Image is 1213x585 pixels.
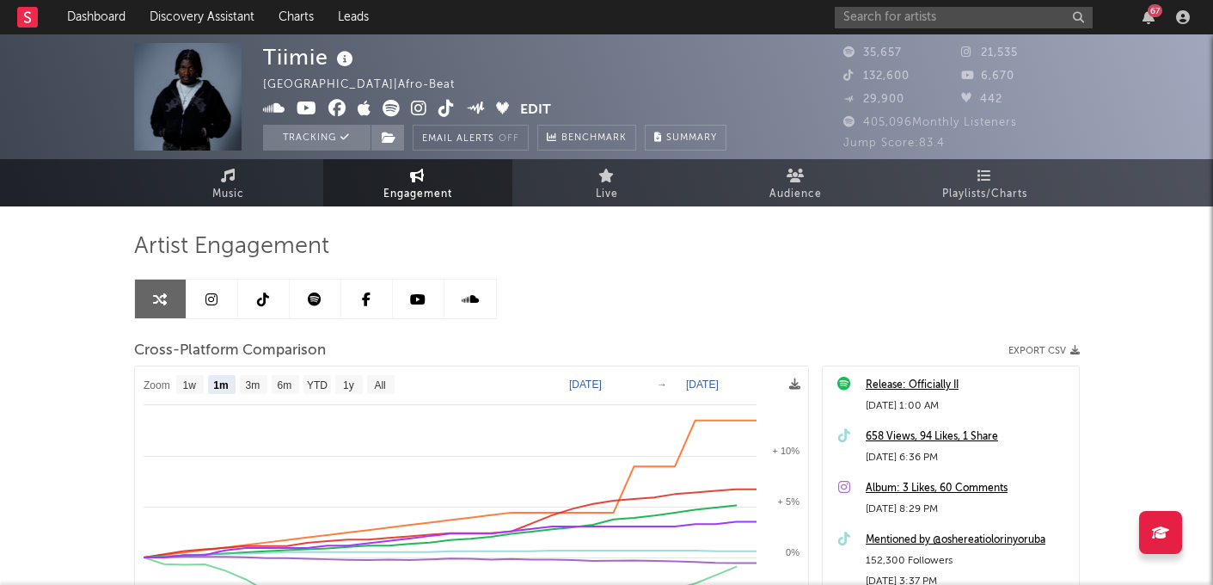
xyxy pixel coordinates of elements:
[306,379,327,391] text: YTD
[212,184,244,205] span: Music
[777,496,799,507] text: + 5%
[769,184,822,205] span: Audience
[383,184,452,205] span: Engagement
[520,100,551,121] button: Edit
[323,159,512,206] a: Engagement
[413,125,529,151] button: Email AlertsOff
[961,47,1018,58] span: 21,535
[666,133,717,143] span: Summary
[343,379,354,391] text: 1y
[645,125,726,151] button: Summary
[1143,10,1155,24] button: 67
[144,379,170,391] text: Zoom
[835,7,1093,28] input: Search for artists
[786,547,799,557] text: 0%
[182,379,196,391] text: 1w
[537,125,636,151] a: Benchmark
[512,159,701,206] a: Live
[843,138,945,149] span: Jump Score: 83.4
[134,341,326,361] span: Cross-Platform Comparison
[245,379,260,391] text: 3m
[866,427,1070,447] a: 658 Views, 94 Likes, 1 Share
[891,159,1080,206] a: Playlists/Charts
[213,379,228,391] text: 1m
[374,379,385,391] text: All
[657,379,667,391] text: →
[1148,4,1162,17] div: 67
[277,379,291,391] text: 6m
[1008,346,1080,356] button: Export CSV
[866,447,1070,468] div: [DATE] 6:36 PM
[961,71,1014,82] span: 6,670
[263,125,371,151] button: Tracking
[866,375,1070,396] a: Release: Officially II
[866,396,1070,416] div: [DATE] 1:00 AM
[561,128,627,149] span: Benchmark
[772,446,799,456] text: + 10%
[843,117,1017,128] span: 405,096 Monthly Listeners
[843,94,904,105] span: 29,900
[263,43,358,71] div: Tiimie
[134,159,323,206] a: Music
[942,184,1027,205] span: Playlists/Charts
[134,237,329,257] span: Artist Engagement
[701,159,891,206] a: Audience
[843,47,902,58] span: 35,657
[499,134,519,144] em: Off
[866,499,1070,520] div: [DATE] 8:29 PM
[596,184,618,205] span: Live
[686,379,719,391] text: [DATE]
[569,379,602,391] text: [DATE]
[866,478,1070,499] a: Album: 3 Likes, 60 Comments
[866,530,1070,551] a: Mentioned by @oshereatiolorinyoruba
[866,551,1070,571] div: 152,300 Followers
[961,94,1002,105] span: 442
[843,71,910,82] span: 132,600
[263,75,475,95] div: [GEOGRAPHIC_DATA] | Afro-Beat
